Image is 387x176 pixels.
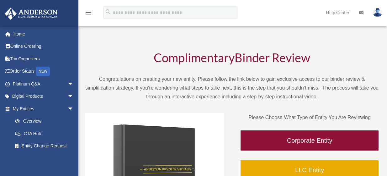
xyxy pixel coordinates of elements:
span: arrow_drop_down [67,78,80,91]
a: menu [85,11,92,16]
a: Binder Walkthrough [9,152,80,165]
a: Entity Change Request [9,140,83,152]
a: Order StatusNEW [4,65,83,78]
p: Congratulations on creating your new entity. Please follow the link below to gain exclusive acces... [85,75,379,101]
a: Overview [9,115,83,128]
div: NEW [36,67,50,76]
a: CTA Hub [9,127,83,140]
a: Home [4,28,83,40]
p: Please Choose What Type of Entity You Are Reviewing [240,113,379,122]
img: Anderson Advisors Platinum Portal [3,8,60,20]
a: Digital Productsarrow_drop_down [4,90,83,103]
i: search [105,8,112,15]
span: arrow_drop_down [67,102,80,115]
a: Corporate Entity [240,130,379,151]
a: My Entitiesarrow_drop_down [4,102,83,115]
a: Tax Organizers [4,52,83,65]
span: Complimentary [154,50,235,65]
span: Binder Review [235,50,310,65]
i: menu [85,9,92,16]
a: Platinum Q&Aarrow_drop_down [4,78,83,90]
a: Online Ordering [4,40,83,53]
span: arrow_drop_down [67,90,80,103]
img: User Pic [373,8,382,17]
